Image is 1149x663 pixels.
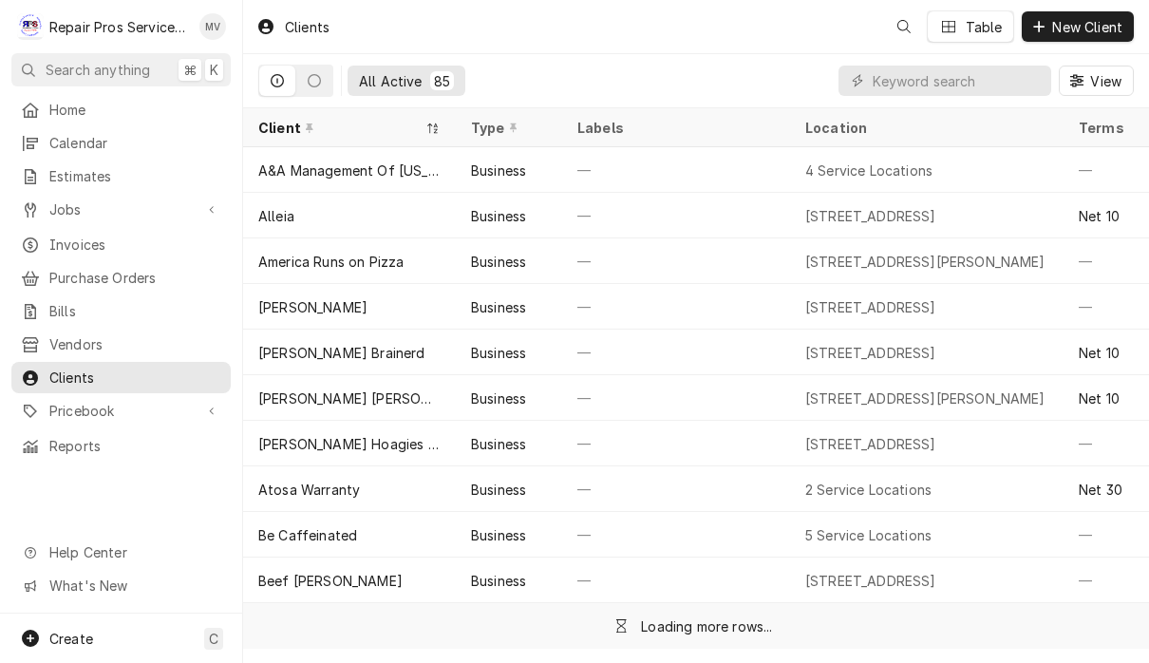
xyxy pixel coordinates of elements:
span: Jobs [49,199,193,219]
input: Keyword search [873,66,1042,96]
div: Location [805,118,1048,138]
span: Create [49,631,93,647]
div: Mindy Volker's Avatar [199,13,226,40]
div: [STREET_ADDRESS] [805,571,936,591]
div: America Runs on Pizza [258,252,404,272]
a: Estimates [11,161,231,192]
div: [STREET_ADDRESS][PERSON_NAME] [805,252,1045,272]
div: Business [471,206,526,226]
span: Calendar [49,133,221,153]
div: Net 10 [1079,343,1120,363]
div: 5 Service Locations [805,525,932,545]
div: Alleia [258,206,294,226]
div: 85 [434,71,450,91]
a: Go to Help Center [11,537,231,568]
a: Vendors [11,329,231,360]
div: 4 Service Locations [805,161,932,180]
div: — [562,147,790,193]
div: Atosa Warranty [258,480,360,500]
div: Net 10 [1079,206,1120,226]
div: Business [471,161,526,180]
div: Business [471,297,526,317]
div: Table [966,17,1003,37]
button: New Client [1022,11,1134,42]
span: New Client [1048,17,1126,37]
div: — [562,466,790,512]
a: Go to Jobs [11,194,231,225]
div: [PERSON_NAME] [258,297,367,317]
div: [STREET_ADDRESS] [805,297,936,317]
a: Reports [11,430,231,462]
div: Business [471,343,526,363]
a: Purchase Orders [11,262,231,294]
span: C [209,629,218,649]
div: [PERSON_NAME] Brainerd [258,343,425,363]
div: Business [471,480,526,500]
div: All Active [359,71,423,91]
span: Help Center [49,542,219,562]
a: Go to What's New [11,570,231,601]
div: Business [471,434,526,454]
div: — [562,284,790,330]
div: Type [471,118,543,138]
div: Labels [577,118,775,138]
div: — [562,421,790,466]
div: Business [471,252,526,272]
span: Search anything [46,60,150,80]
div: — [562,512,790,558]
button: Open search [889,11,919,42]
span: Invoices [49,235,221,255]
div: 2 Service Locations [805,480,932,500]
div: Beef [PERSON_NAME] [258,571,403,591]
span: Home [49,100,221,120]
div: — [562,238,790,284]
div: Be Caffeinated [258,525,357,545]
span: Vendors [49,334,221,354]
button: View [1059,66,1134,96]
div: Business [471,388,526,408]
button: Search anything⌘K [11,53,231,86]
div: — [562,375,790,421]
span: ⌘ [183,60,197,80]
a: Invoices [11,229,231,260]
div: Repair Pros Services Inc [49,17,189,37]
div: [PERSON_NAME] [PERSON_NAME] [258,388,441,408]
div: — [562,193,790,238]
a: Bills [11,295,231,327]
span: Bills [49,301,221,321]
div: Client [258,118,422,138]
span: Reports [49,436,221,456]
div: Business [471,571,526,591]
div: [STREET_ADDRESS] [805,206,936,226]
span: View [1086,71,1125,91]
div: R [17,13,44,40]
div: — [562,558,790,603]
div: [PERSON_NAME] Hoagies #2 [258,434,441,454]
div: Net 10 [1079,388,1120,408]
div: MV [199,13,226,40]
a: Clients [11,362,231,393]
div: Repair Pros Services Inc's Avatar [17,13,44,40]
div: [STREET_ADDRESS] [805,434,936,454]
div: [STREET_ADDRESS] [805,343,936,363]
span: Clients [49,368,221,388]
span: Estimates [49,166,221,186]
div: Business [471,525,526,545]
span: Pricebook [49,401,193,421]
a: Home [11,94,231,125]
span: Purchase Orders [49,268,221,288]
div: Loading more rows... [641,616,772,636]
div: Net 30 [1079,480,1122,500]
div: [STREET_ADDRESS][PERSON_NAME] [805,388,1045,408]
a: Calendar [11,127,231,159]
a: Go to Pricebook [11,395,231,426]
div: A&A Management Of [US_STATE] LLC [258,161,441,180]
span: What's New [49,576,219,596]
div: — [562,330,790,375]
span: K [210,60,218,80]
